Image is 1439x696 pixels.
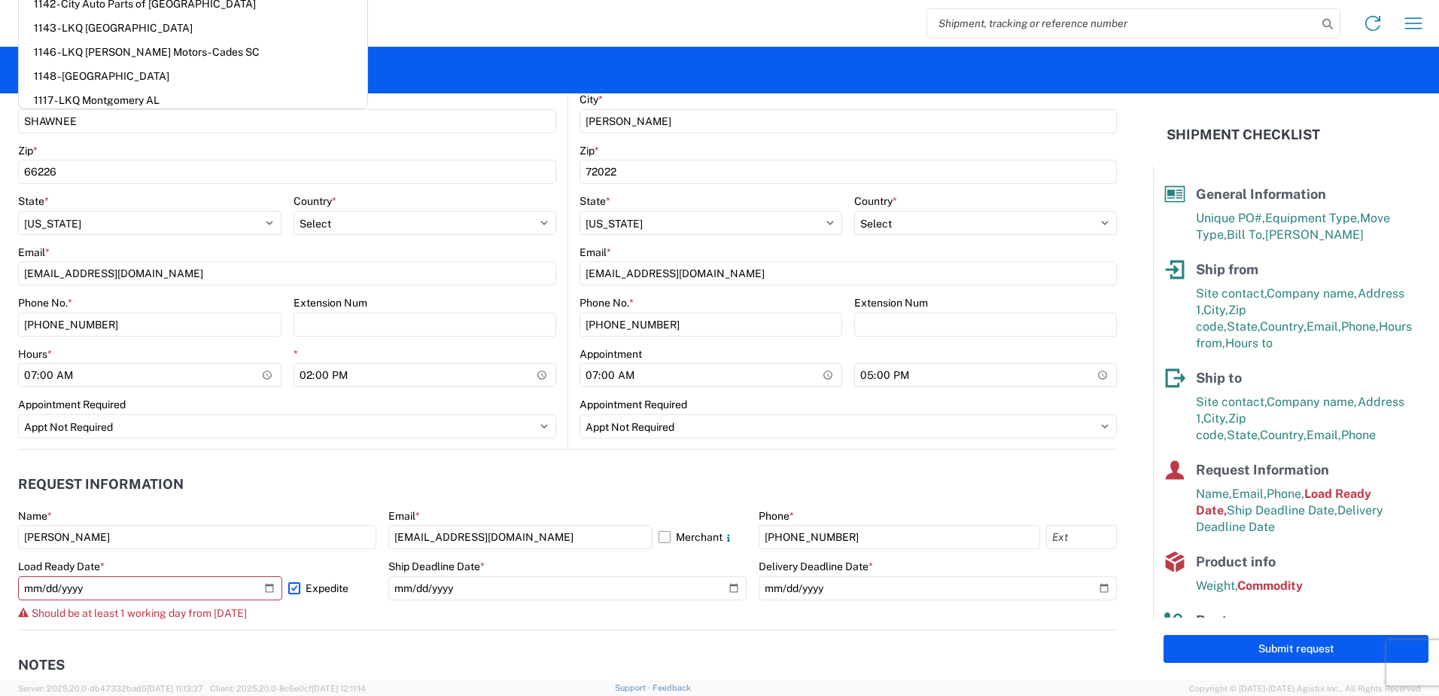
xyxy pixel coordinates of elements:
[1196,395,1267,409] span: Site contact,
[1265,227,1364,242] span: [PERSON_NAME]
[580,93,603,106] label: City
[1189,682,1421,695] span: Copyright © [DATE]-[DATE] Agistix Inc., All Rights Reserved
[18,509,52,523] label: Name
[18,246,50,259] label: Email
[1196,286,1267,301] span: Site contact,
[580,296,634,310] label: Phone No.
[854,194,897,208] label: Country
[32,607,247,619] span: Should be at least 1 working day from [DATE]
[18,194,49,208] label: State
[18,658,65,673] h2: Notes
[1265,211,1360,225] span: Equipment Type,
[147,684,203,693] span: [DATE] 11:13:37
[580,246,611,259] label: Email
[927,9,1317,38] input: Shipment, tracking or reference number
[18,296,72,310] label: Phone No.
[1227,503,1337,517] span: Ship Deadline Date,
[1046,525,1117,549] input: Ext
[1267,286,1358,301] span: Company name,
[1196,186,1326,202] span: General Information
[1227,227,1265,242] span: Bill To,
[1164,635,1428,663] button: Submit request
[18,347,52,361] label: Hours
[22,64,364,88] div: 1148 - [GEOGRAPHIC_DATA]
[1341,319,1379,334] span: Phone,
[580,347,642,361] label: Appointment
[653,683,691,692] a: Feedback
[1267,395,1358,409] span: Company name,
[1196,211,1265,225] span: Unique PO#,
[1307,428,1341,442] span: Email,
[294,296,367,310] label: Extension Num
[1227,428,1260,442] span: State,
[22,88,364,112] div: 1117 - LKQ Montgomery AL
[1237,578,1303,593] span: Commodity
[18,144,38,157] label: Zip
[1225,336,1273,350] span: Hours to
[580,398,687,411] label: Appointment Required
[294,194,336,208] label: Country
[759,509,794,523] label: Phone
[1227,319,1260,334] span: State,
[312,684,366,693] span: [DATE] 12:11:14
[1167,126,1320,144] h2: Shipment Checklist
[288,576,376,600] label: Expedite
[1341,428,1376,442] span: Phone
[1260,428,1307,442] span: Country,
[1232,487,1267,501] span: Email,
[615,683,653,692] a: Support
[580,144,599,157] label: Zip
[388,509,420,523] label: Email
[1196,261,1258,277] span: Ship from
[1203,411,1228,426] span: City,
[1307,319,1341,334] span: Email,
[1203,303,1228,317] span: City,
[18,684,203,693] span: Server: 2025.20.0-db47332bad5
[18,477,184,492] h2: Request Information
[22,16,364,40] div: 1143 - LKQ [GEOGRAPHIC_DATA]
[388,560,485,573] label: Ship Deadline Date
[1196,462,1329,478] span: Request Information
[1196,578,1237,593] span: Weight,
[580,194,610,208] label: State
[1196,612,1235,628] span: Route
[1196,487,1232,501] span: Name,
[854,296,928,310] label: Extension Num
[659,525,747,549] label: Merchant
[18,560,105,573] label: Load Ready Date
[1260,319,1307,334] span: Country,
[22,40,364,64] div: 1146 - LKQ [PERSON_NAME] Motors - Cades SC
[1196,370,1242,386] span: Ship to
[1196,554,1276,569] span: Product info
[18,398,126,411] label: Appointment Required
[210,684,366,693] span: Client: 2025.20.0-8c6e0cf
[1267,487,1304,501] span: Phone,
[759,560,873,573] label: Delivery Deadline Date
